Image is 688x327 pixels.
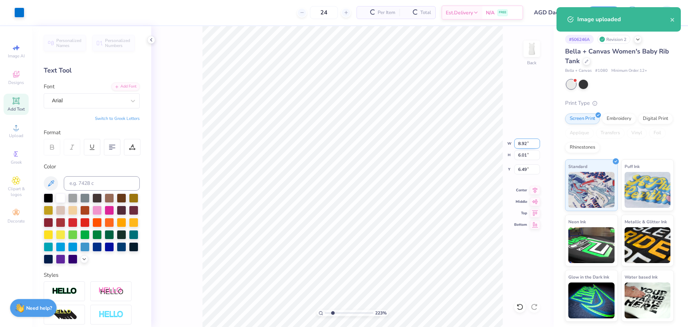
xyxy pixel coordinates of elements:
[486,9,494,17] span: N/A
[627,128,647,139] div: Vinyl
[8,80,24,85] span: Designs
[64,176,140,191] input: e.g. 7428 c
[310,6,338,19] input: – –
[529,5,581,20] input: Untitled Design
[95,116,140,121] button: Switch to Greek Letters
[11,159,22,165] span: Greek
[611,68,647,74] span: Minimum Order: 12 +
[8,218,25,224] span: Decorate
[565,113,600,124] div: Screen Print
[8,106,25,112] span: Add Text
[596,128,625,139] div: Transfers
[625,163,640,170] span: Puff Ink
[670,15,675,24] button: close
[568,218,586,225] span: Neon Ink
[446,9,473,17] span: Est. Delivery
[44,271,140,279] div: Styles
[568,282,615,318] img: Glow in the Dark Ink
[514,188,527,193] span: Center
[44,129,140,137] div: Format
[565,99,674,107] div: Print Type
[577,15,670,24] div: Image uploaded
[602,113,636,124] div: Embroidery
[568,163,587,170] span: Standard
[595,68,608,74] span: # 1080
[625,218,667,225] span: Metallic & Glitter Ink
[52,309,77,321] img: 3d Illusion
[565,142,600,153] div: Rhinestones
[44,66,140,75] div: Text Tool
[649,128,666,139] div: Foil
[499,10,506,15] span: FREE
[568,172,615,208] img: Standard
[597,35,630,44] div: Revision 2
[514,222,527,227] span: Bottom
[568,227,615,263] img: Neon Ink
[565,128,594,139] div: Applique
[378,9,395,17] span: Per Item
[625,227,671,263] img: Metallic & Glitter Ink
[105,38,130,48] span: Personalized Numbers
[625,172,671,208] img: Puff Ink
[565,47,669,65] span: Bella + Canvas Women's Baby Rib Tank
[56,38,82,48] span: Personalized Names
[525,42,539,56] img: Back
[26,305,52,312] strong: Need help?
[4,186,29,197] span: Clipart & logos
[638,113,673,124] div: Digital Print
[514,199,527,204] span: Middle
[111,83,140,91] div: Add Font
[8,53,25,59] span: Image AI
[52,287,77,295] img: Stroke
[44,163,140,171] div: Color
[514,211,527,216] span: Top
[565,35,594,44] div: # 506246A
[99,310,124,319] img: Negative Space
[625,273,658,281] span: Water based Ink
[375,310,387,316] span: 223 %
[527,60,536,66] div: Back
[44,83,54,91] label: Font
[9,133,23,139] span: Upload
[568,273,609,281] span: Glow in the Dark Ink
[565,68,592,74] span: Bella + Canvas
[625,282,671,318] img: Water based Ink
[99,287,124,296] img: Shadow
[420,9,431,17] span: Total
